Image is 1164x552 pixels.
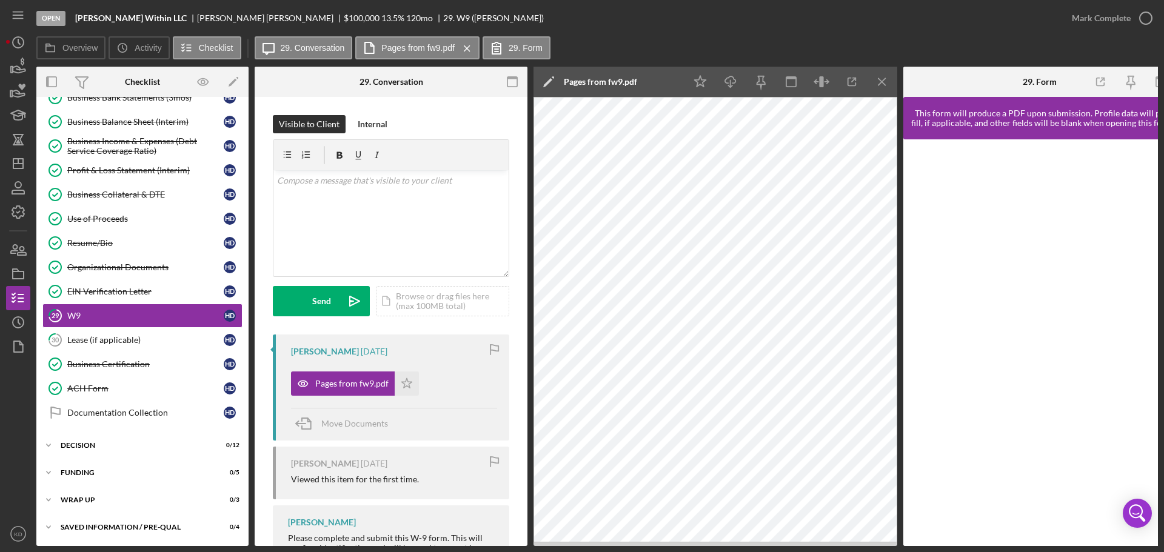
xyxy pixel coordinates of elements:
div: H D [224,358,236,370]
time: 2025-09-13 18:44 [361,459,387,468]
tspan: 30 [52,336,59,344]
div: Business Balance Sheet (Interim) [67,117,224,127]
div: H D [224,213,236,225]
button: Checklist [173,36,241,59]
div: H D [224,310,236,322]
div: Viewed this item for the first time. [291,474,419,484]
div: 0 / 5 [218,469,239,476]
div: Business Collateral & DTE [67,190,224,199]
div: 13.5 % [381,13,404,23]
div: Checklist [125,77,160,87]
button: 29. Conversation [255,36,353,59]
div: 29. Form [1023,77,1057,87]
label: Overview [62,43,98,53]
div: [PERSON_NAME] [288,517,356,527]
div: Profit & Loss Statement (Interim) [67,165,224,175]
div: 0 / 4 [218,524,239,531]
button: Visible to Client [273,115,346,133]
button: Internal [352,115,393,133]
a: Business Balance Sheet (Interim)HD [42,110,242,134]
b: [PERSON_NAME] Within LLC [75,13,187,23]
div: Pages from fw9.pdf [315,379,389,388]
button: Pages from fw9.pdf [291,371,419,396]
div: Use of Proceeds [67,214,224,224]
label: Checklist [199,43,233,53]
div: H D [224,334,236,346]
div: Decision [61,442,209,449]
a: Documentation CollectionHD [42,401,242,425]
div: 120 mo [406,13,433,23]
div: Visible to Client [279,115,339,133]
div: H D [224,188,236,201]
a: 29W9HD [42,304,242,328]
div: Pages from fw9.pdf [564,77,637,87]
span: Move Documents [321,418,388,428]
a: Business CertificationHD [42,352,242,376]
div: Funding [61,469,209,476]
button: Pages from fw9.pdf [355,36,480,59]
div: ACH Form [67,384,224,393]
div: Wrap up [61,496,209,504]
div: H D [224,285,236,298]
a: 30Lease (if applicable)HD [42,328,242,352]
div: 0 / 12 [218,442,239,449]
button: 29. Form [483,36,550,59]
a: Resume/BioHD [42,231,242,255]
div: H D [224,382,236,394]
text: KD [14,531,22,537]
div: H D [224,164,236,176]
div: Internal [358,115,387,133]
button: KD [6,522,30,546]
a: Organizational DocumentsHD [42,255,242,279]
div: Resume/Bio [67,238,224,248]
div: Open [36,11,65,26]
div: 0 / 3 [218,496,239,504]
div: Mark Complete [1072,6,1131,30]
a: Business Bank Statements (3mos)HD [42,85,242,110]
div: 29. Conversation [360,77,423,87]
div: Business Income & Expenses (Debt Service Coverage Ratio) [67,136,224,156]
div: H D [224,261,236,273]
div: EIN Verification Letter [67,287,224,296]
div: Lease (if applicable) [67,335,224,345]
div: H D [224,407,236,419]
a: Business Collateral & DTEHD [42,182,242,207]
label: Pages from fw9.pdf [381,43,455,53]
div: Send [312,286,331,316]
a: Profit & Loss Statement (Interim)HD [42,158,242,182]
div: [PERSON_NAME] [291,459,359,468]
tspan: 29 [52,311,59,319]
div: H D [224,91,236,104]
label: 29. Conversation [281,43,345,53]
button: Move Documents [291,408,400,439]
a: Business Income & Expenses (Debt Service Coverage Ratio)HD [42,134,242,158]
button: Send [273,286,370,316]
label: 29. Form [509,43,543,53]
div: Business Certification [67,359,224,369]
div: [PERSON_NAME] [291,347,359,356]
a: Use of ProceedsHD [42,207,242,231]
div: W9 [67,311,224,321]
button: Mark Complete [1060,6,1158,30]
a: ACH FormHD [42,376,242,401]
div: Business Bank Statements (3mos) [67,93,224,102]
time: 2025-09-13 18:51 [361,347,387,356]
div: [PERSON_NAME] [PERSON_NAME] [197,13,344,23]
div: Saved Information / Pre-Qual [61,524,209,531]
a: EIN Verification LetterHD [42,279,242,304]
div: H D [224,237,236,249]
button: Activity [109,36,169,59]
div: Organizational Documents [67,262,224,272]
label: Activity [135,43,161,53]
div: 29. W9 ([PERSON_NAME]) [443,13,544,23]
div: Open Intercom Messenger [1123,499,1152,528]
div: H D [224,116,236,128]
div: H D [224,140,236,152]
button: Overview [36,36,105,59]
span: $100,000 [344,13,380,23]
div: Documentation Collection [67,408,224,417]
